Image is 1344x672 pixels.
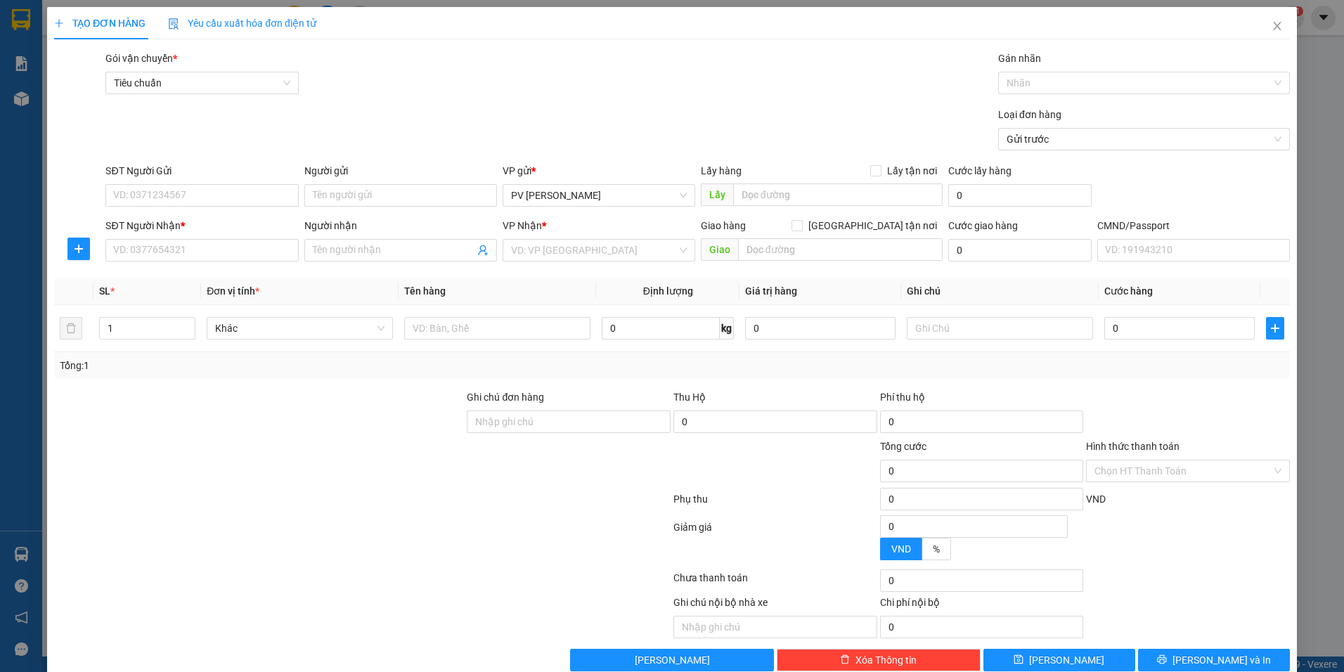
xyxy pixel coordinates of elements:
span: Lấy tận nơi [881,163,943,179]
span: % [933,543,940,555]
input: 0 [745,317,896,340]
div: Chi phí nội bộ [880,595,1084,616]
span: Nơi nhận: [108,98,130,118]
input: Dọc đường [738,238,943,261]
div: VP gửi [503,163,695,179]
input: Dọc đường [733,183,943,206]
span: Khác [215,318,385,339]
input: Cước giao hàng [948,239,1092,261]
button: printer[PERSON_NAME] và In [1138,649,1290,671]
div: Phí thu hộ [880,389,1084,411]
div: CMND/Passport [1097,218,1290,233]
input: Cước lấy hàng [948,184,1092,207]
button: Close [1258,7,1297,46]
div: Tổng: 1 [60,358,519,373]
span: VND [1086,493,1106,505]
span: user-add [477,245,489,256]
span: [GEOGRAPHIC_DATA] tận nơi [803,218,943,233]
button: plus [67,238,90,260]
span: SL [99,285,110,297]
label: Hình thức thanh toán [1086,441,1180,452]
input: Ghi Chú [907,317,1093,340]
div: Giảm giá [672,519,879,567]
img: icon [168,18,179,30]
span: 06:48:32 [DATE] [134,63,198,74]
strong: BIÊN NHẬN GỬI HÀNG HOÁ [49,84,163,95]
span: Xóa Thông tin [855,652,917,668]
strong: CÔNG TY TNHH [GEOGRAPHIC_DATA] 214 QL13 - P.26 - Q.BÌNH THẠNH - TP HCM 1900888606 [37,22,114,75]
span: Nơi gửi: [14,98,29,118]
button: [PERSON_NAME] [570,649,774,671]
span: Thu Hộ [673,392,706,403]
span: [PERSON_NAME] [1029,652,1104,668]
span: PV [PERSON_NAME] [48,98,102,114]
span: kg [720,317,734,340]
button: save[PERSON_NAME] [983,649,1135,671]
label: Loại đơn hàng [998,109,1061,120]
span: plus [1267,323,1284,334]
span: Cước hàng [1104,285,1153,297]
button: delete [60,317,82,340]
span: close [1272,20,1283,32]
label: Cước lấy hàng [948,165,1012,176]
input: Ghi chú đơn hàng [467,411,671,433]
span: Gói vận chuyển [105,53,177,64]
span: save [1014,654,1023,666]
span: Tên hàng [404,285,446,297]
th: Ghi chú [901,278,1099,305]
span: Gửi trước [1007,129,1281,150]
span: Giá trị hàng [745,285,797,297]
span: plus [68,243,89,254]
span: VP Nhận [503,220,542,231]
span: printer [1157,654,1167,666]
label: Gán nhãn [998,53,1041,64]
div: Chưa thanh toán [672,570,879,595]
span: [PERSON_NAME] [635,652,710,668]
input: VD: Bàn, Ghế [404,317,590,340]
label: Cước giao hàng [948,220,1018,231]
span: Tổng cước [880,441,926,452]
span: Tiêu chuẩn [114,72,290,93]
div: Ghi chú nội bộ nhà xe [673,595,877,616]
label: Ghi chú đơn hàng [467,392,544,403]
div: SĐT Người Gửi [105,163,298,179]
span: Giao hàng [701,220,746,231]
span: TẠO ĐƠN HÀNG [54,18,146,29]
span: Định lượng [643,285,693,297]
div: Người nhận [304,218,496,233]
span: PV Nam Đong [511,185,687,206]
span: Đơn vị tính [207,285,259,297]
span: plus [54,18,64,28]
span: [PERSON_NAME] và In [1172,652,1271,668]
button: plus [1266,317,1284,340]
div: SĐT Người Nhận [105,218,298,233]
span: VND [891,543,911,555]
span: Lấy hàng [701,165,742,176]
span: ND10250269 [141,53,198,63]
span: Lấy [701,183,733,206]
button: deleteXóa Thông tin [777,649,981,671]
input: Nhập ghi chú [673,616,877,638]
div: Phụ thu [672,491,879,516]
span: delete [840,654,850,666]
span: Yêu cầu xuất hóa đơn điện tử [168,18,316,29]
span: Giao [701,238,738,261]
img: logo [14,32,32,67]
div: Người gửi [304,163,496,179]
